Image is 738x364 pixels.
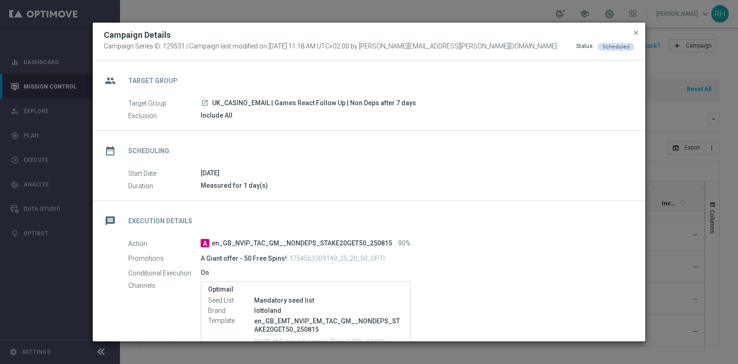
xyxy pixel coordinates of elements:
[128,269,201,277] label: Conditional Execution
[128,239,201,248] label: Action
[201,239,209,247] span: A
[632,29,640,36] span: close
[212,239,392,248] span: en_GB_NVIP_TAC_GM__NONDEPS_STAKE20GET50_250815
[128,112,201,120] label: Exclusion
[102,143,119,159] i: date_range
[128,217,192,226] h2: Execution Details
[598,42,634,50] colored-tag: Scheduled
[576,42,594,51] div: Status:
[128,169,201,178] label: Start Date
[254,296,403,305] div: Mandatory seed list
[102,213,119,229] i: message
[208,317,254,325] label: Template
[208,297,254,305] label: Seed List
[128,254,201,263] label: Promotions
[201,99,208,107] i: launch
[208,307,254,315] label: Brand
[128,77,178,85] h2: Target Group
[289,254,385,263] p: 1754563309149_25_20_50_OPTI
[254,317,403,334] p: en_GB_EMT_NVIP_EM_TAC_GM__NONDEPS_STAKE20GET50_250815
[212,99,416,107] span: UK_CASINO_EMAIL | Games React Follow Up | Non Deps after 7 days
[254,337,403,346] p: 09:00 AM United Kingdom Time (UTC +01:00)
[201,268,627,277] div: On
[104,30,171,41] h2: Campaign Details
[128,281,201,290] label: Channels
[254,306,403,315] div: lottoland
[102,72,119,89] i: group
[602,44,630,50] span: Scheduled
[201,254,287,263] p: A Giant offer - 50 Free Spins!
[128,182,201,190] label: Duration
[201,168,627,178] div: [DATE]
[128,99,201,107] label: Target Group
[201,181,627,190] div: Measured for 1 day(s)
[201,99,209,107] a: launch
[128,147,169,155] h2: Scheduling
[208,286,403,293] label: Optimail
[201,111,627,120] div: Include All
[398,239,411,248] span: 90%
[104,42,557,51] span: Campaign Series ID: 129531 | Campaign last modified on [DATE] 11:18 AM UTC+02:00 by [PERSON_NAME]...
